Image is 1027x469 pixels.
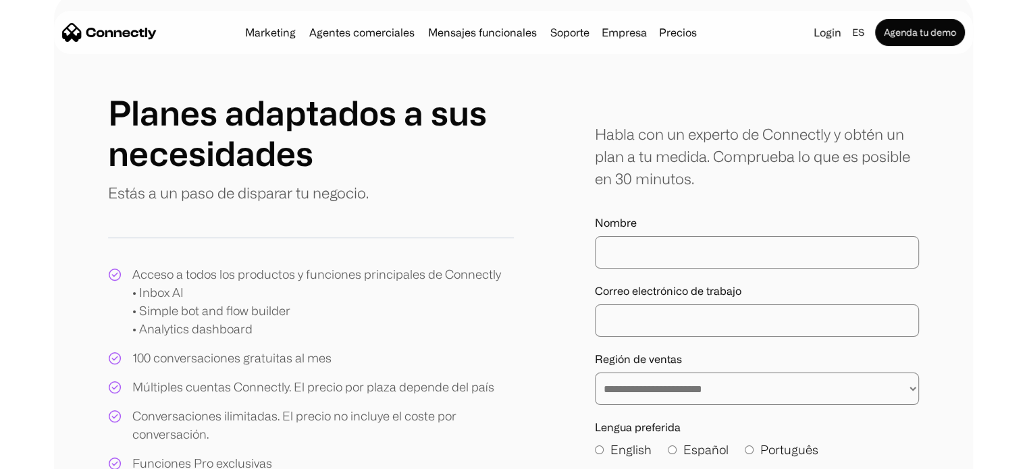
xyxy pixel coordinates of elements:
[595,441,652,459] label: English
[27,445,81,464] ul: Language list
[595,445,604,454] input: English
[852,23,864,42] div: es
[304,27,420,38] a: Agentes comerciales
[132,349,332,367] div: 100 conversaciones gratuitas al mes
[423,27,542,38] a: Mensajes funcionales
[132,407,514,443] div: Conversaciones ilimitadas. El precio no incluye el coste por conversación.
[14,444,81,464] aside: Language selected: Español
[132,378,494,396] div: Múltiples cuentas Connectly. El precio por plaza depende del país
[602,23,647,42] div: Empresa
[654,27,702,38] a: Precios
[808,23,847,42] a: Login
[745,445,754,454] input: Português
[595,217,919,229] label: Nombre
[108,92,514,173] h1: Planes adaptados a sus necesidades
[598,23,651,42] div: Empresa
[668,441,729,459] label: Español
[132,265,501,338] div: Acceso a todos los productos y funciones principales de Connectly • Inbox AI • Simple bot and flo...
[595,421,919,434] label: Lengua preferida
[545,27,595,38] a: Soporte
[847,23,872,42] div: es
[668,445,677,454] input: Español
[745,441,818,459] label: Português
[595,123,919,190] div: Habla con un experto de Connectly y obtén un plan a tu medida. Comprueba lo que es posible en 30 ...
[108,182,369,204] p: Estás a un paso de disparar tu negocio.
[240,27,301,38] a: Marketing
[62,22,157,43] a: home
[595,353,919,366] label: Región de ventas
[875,19,965,46] a: Agenda tu demo
[595,285,919,298] label: Correo electrónico de trabajo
